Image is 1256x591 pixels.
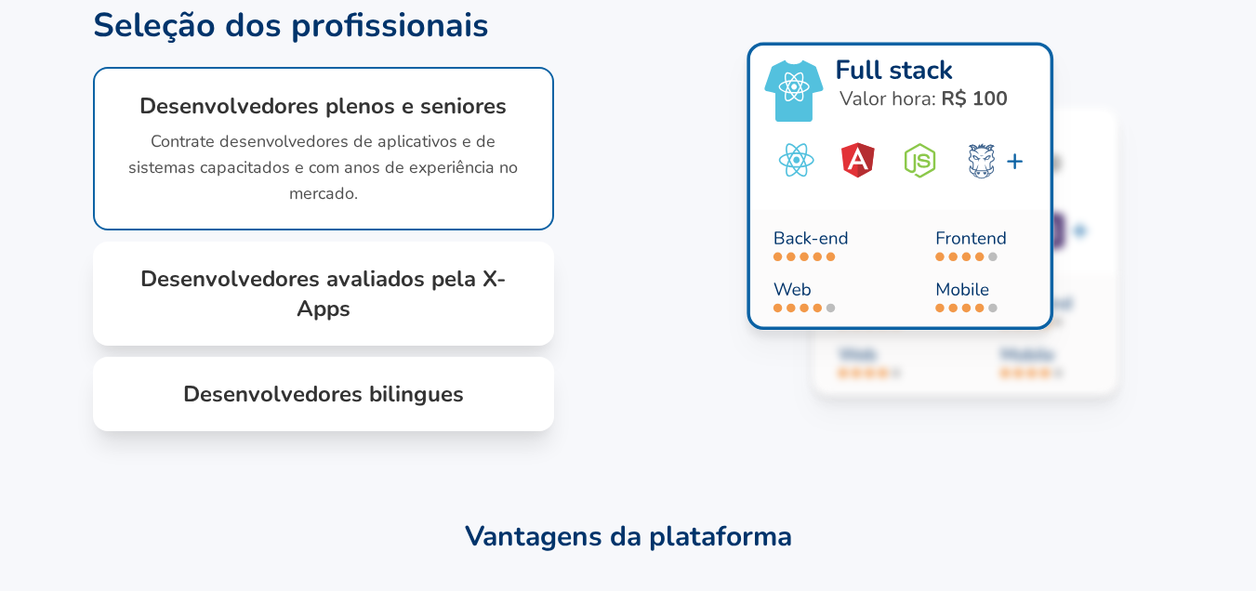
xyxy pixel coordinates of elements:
h1: Desenvolvedores plenos e seniores [125,91,522,121]
h1: Desenvolvedores avaliados pela X-Apps [123,264,524,323]
h1: Vantagens da plataforma [93,520,1164,554]
h1: Desenvolvedores bilingues [123,379,524,409]
h1: Seleção dos profissionais [93,7,489,45]
p: Contrate desenvolvedores de aplicativos e de sistemas capacitados e com anos de experiência no me... [125,121,522,206]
